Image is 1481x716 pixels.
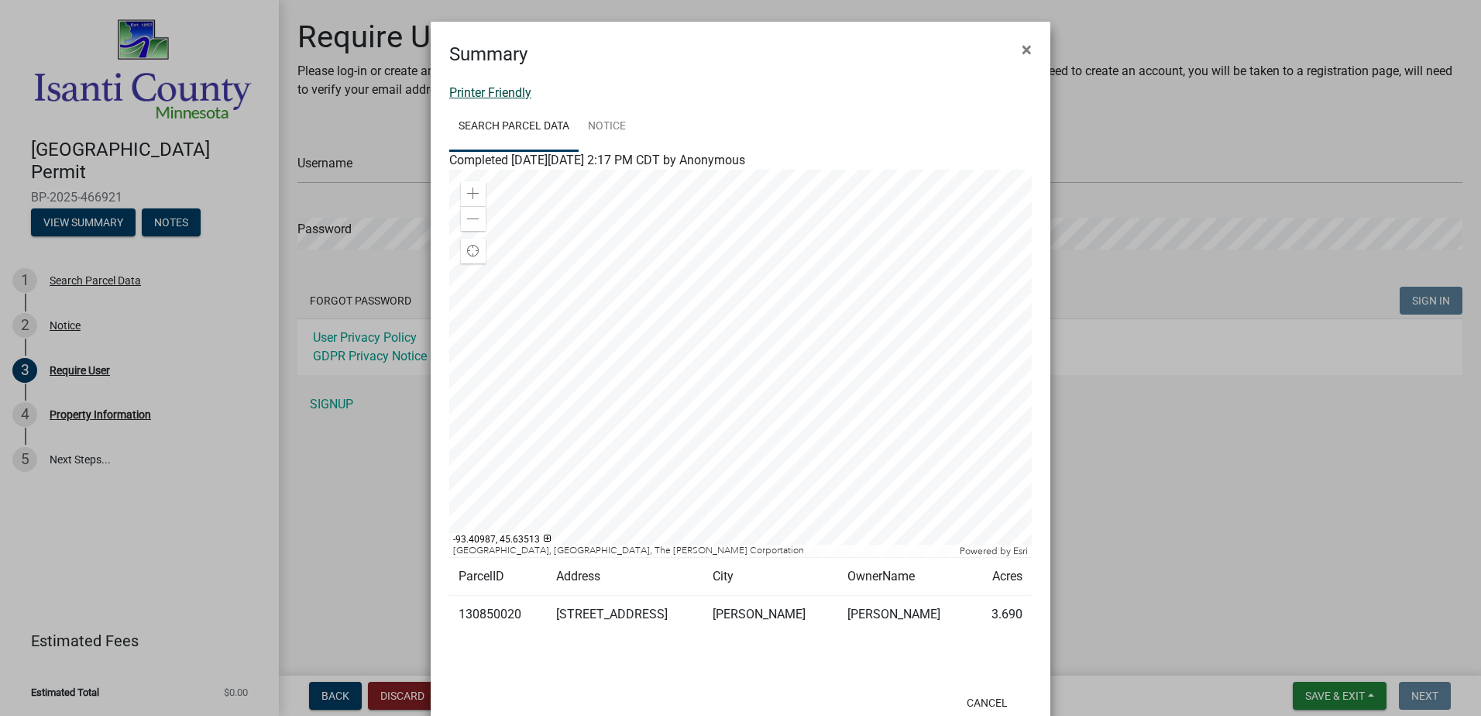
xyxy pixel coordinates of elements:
[461,239,486,263] div: Find my location
[461,181,486,206] div: Zoom in
[972,596,1032,634] td: 3.690
[449,85,531,100] a: Printer Friendly
[449,596,547,634] td: 130850020
[449,558,547,596] td: ParcelID
[449,102,579,152] a: Search Parcel Data
[1022,39,1032,60] span: ×
[579,102,635,152] a: Notice
[972,558,1032,596] td: Acres
[1013,546,1028,556] a: Esri
[703,558,837,596] td: City
[461,206,486,231] div: Zoom out
[838,558,972,596] td: OwnerName
[449,40,527,68] h4: Summary
[703,596,837,634] td: [PERSON_NAME]
[547,596,703,634] td: [STREET_ADDRESS]
[838,596,972,634] td: [PERSON_NAME]
[547,558,703,596] td: Address
[449,545,956,557] div: [GEOGRAPHIC_DATA], [GEOGRAPHIC_DATA], The [PERSON_NAME] Corportation
[956,545,1032,557] div: Powered by
[449,153,745,167] span: Completed [DATE][DATE] 2:17 PM CDT by Anonymous
[1009,28,1044,71] button: Close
